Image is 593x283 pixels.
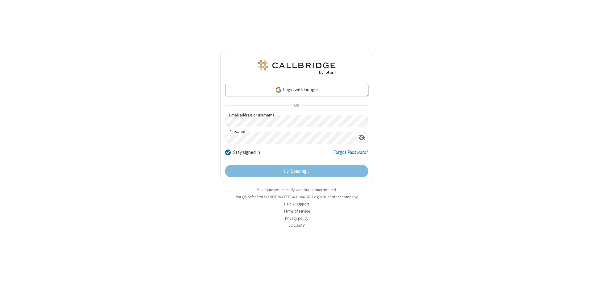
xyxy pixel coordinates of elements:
img: google-icon.png [275,87,282,93]
label: Stay signed in [233,149,260,156]
div: Show password [356,132,368,143]
iframe: Chat [578,267,588,279]
a: Terms of service [284,209,310,214]
li: v2.6.353.3 [220,222,373,228]
input: Email address or username [225,115,368,127]
a: Login with Google [225,84,368,96]
span: Loading... [291,168,309,175]
input: Password [225,132,356,144]
img: QA Selenium DO NOT DELETE OR CHANGE [256,60,337,74]
a: Help & support [284,201,309,207]
a: Make sure you're ready with our connection test [257,187,336,192]
li: Not QA Selenium DO NOT DELETE OR CHANGE? [220,194,373,200]
a: Privacy policy [285,216,308,221]
button: Loading... [225,165,368,177]
a: Forgot Password? [333,149,368,161]
span: OR [292,101,301,110]
button: Login to another company [312,194,358,200]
